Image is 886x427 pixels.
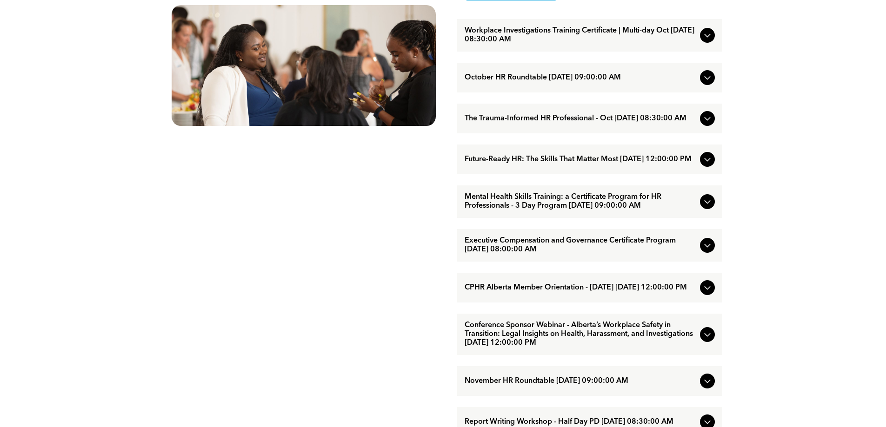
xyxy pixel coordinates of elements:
span: CPHR Alberta Member Orientation - [DATE] [DATE] 12:00:00 PM [465,283,696,292]
span: The Trauma-Informed HR Professional - Oct [DATE] 08:30:00 AM [465,114,696,123]
span: Report Writing Workshop - Half Day PD [DATE] 08:30:00 AM [465,418,696,427]
span: Executive Compensation and Governance Certificate Program [DATE] 08:00:00 AM [465,236,696,254]
span: November HR Roundtable [DATE] 09:00:00 AM [465,377,696,386]
span: October HR Roundtable [DATE] 09:00:00 AM [465,73,696,82]
span: Future-Ready HR: The Skills That Matter Most [DATE] 12:00:00 PM [465,155,696,164]
span: Mental Health Skills Training: a Certificate Program for HR Professionals - 3 Day Program [DATE] ... [465,193,696,210]
span: Workplace Investigations Training Certificate | Multi-day Oct [DATE] 08:30:00 AM [465,26,696,44]
span: Conference Sponsor Webinar - Alberta’s Workplace Safety in Transition: Legal Insights on Health, ... [465,321,696,348]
